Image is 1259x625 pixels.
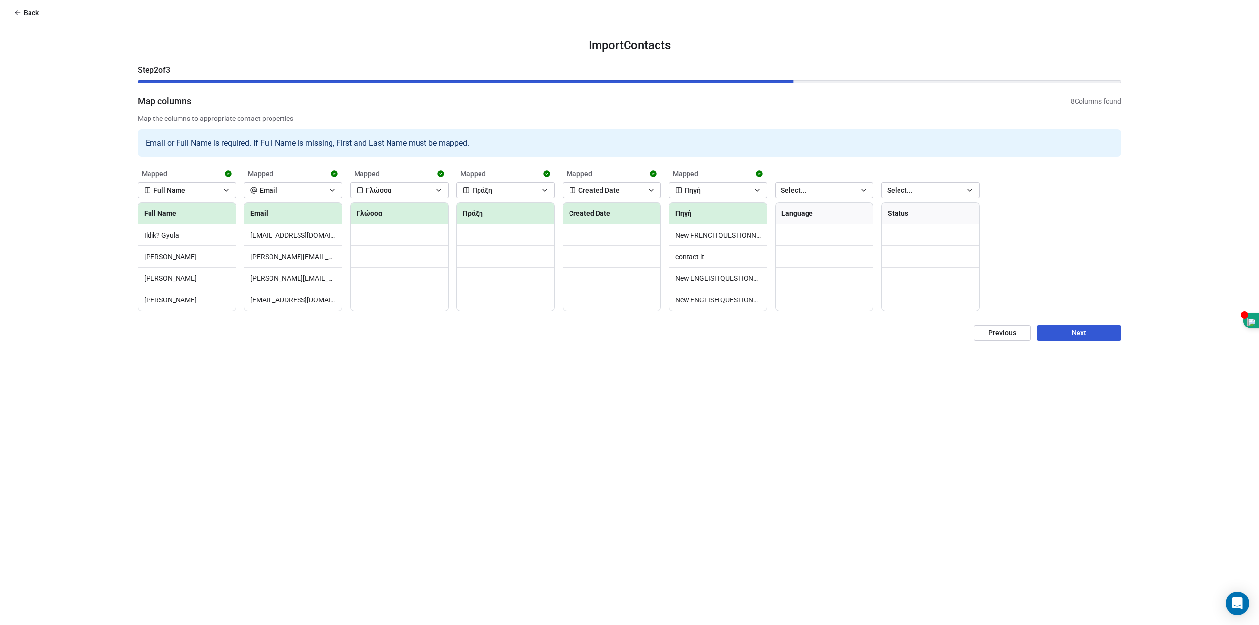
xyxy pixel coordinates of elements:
[669,246,767,268] td: contact it
[781,185,807,195] span: Select...
[244,224,342,246] td: [EMAIL_ADDRESS][DOMAIN_NAME]
[354,169,380,179] span: Mapped
[138,64,1121,76] span: Step 2 of 3
[685,185,701,195] span: Πηγή
[776,203,873,224] th: Language
[563,203,660,224] th: Created Date
[1037,325,1121,341] button: Next
[244,268,342,289] td: [PERSON_NAME][EMAIL_ADDRESS][DOMAIN_NAME]
[142,169,167,179] span: Mapped
[567,169,592,179] span: Mapped
[669,268,767,289] td: New ENGLISH QUESTIONNAIRE
[153,185,185,195] span: Full Name
[669,289,767,311] td: New ENGLISH QUESTIONNAIRE
[138,114,1121,123] span: Map the columns to appropriate contact properties
[366,185,391,195] span: Γλώσσα
[460,169,486,179] span: Mapped
[244,203,342,224] th: Email
[472,185,492,195] span: Πράξη
[882,203,979,224] th: Status
[244,289,342,311] td: [EMAIL_ADDRESS][DOMAIN_NAME]
[1226,592,1249,615] div: Open Intercom Messenger
[138,246,236,268] td: [PERSON_NAME]
[974,325,1031,341] button: Previous
[138,95,191,108] span: Map columns
[351,203,448,224] th: Γλώσσα
[1071,96,1121,106] span: 8 Columns found
[673,169,698,179] span: Mapped
[138,289,236,311] td: [PERSON_NAME]
[457,203,554,224] th: Πράξη
[589,38,671,53] span: Import Contacts
[578,185,620,195] span: Created Date
[669,203,767,224] th: Πηγή
[138,224,236,246] td: Ildik? Gyulai
[244,246,342,268] td: [PERSON_NAME][EMAIL_ADDRESS][DOMAIN_NAME]
[248,169,273,179] span: Mapped
[8,4,45,22] button: Back
[138,203,236,224] th: Full Name
[138,268,236,289] td: [PERSON_NAME]
[260,185,277,195] span: Email
[887,185,913,195] span: Select...
[138,129,1121,157] div: Email or Full Name is required. If Full Name is missing, First and Last Name must be mapped.
[669,224,767,246] td: New FRENCH QUESTIONNAIRE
